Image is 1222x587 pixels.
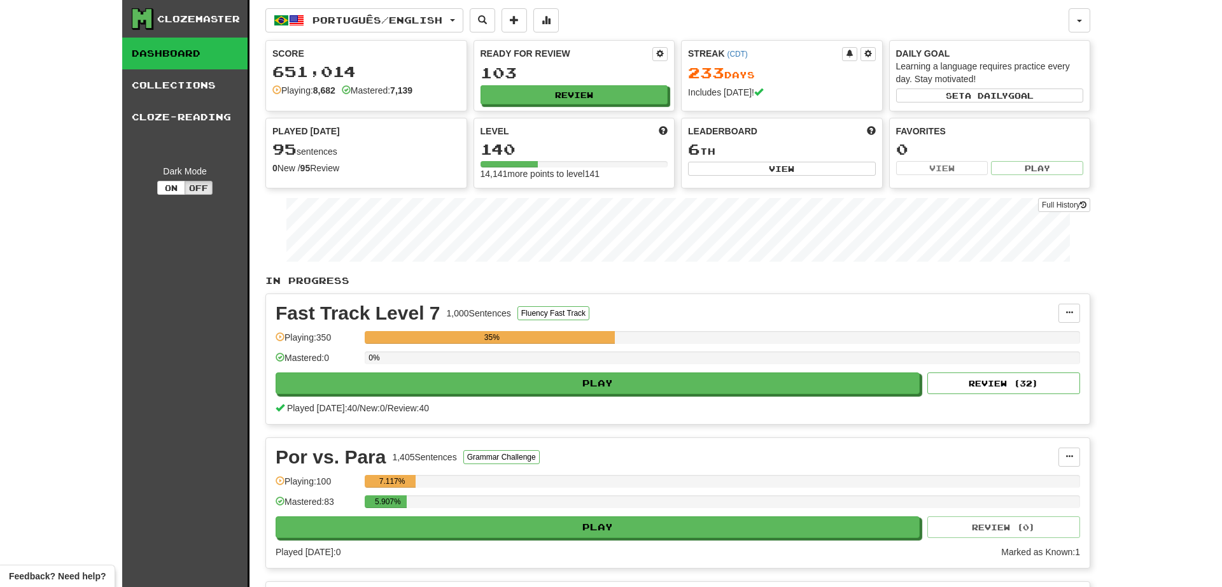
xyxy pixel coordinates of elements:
div: Dark Mode [132,165,238,178]
a: Dashboard [122,38,248,69]
div: Daily Goal [896,47,1084,60]
div: Fast Track Level 7 [276,304,440,323]
button: On [157,181,185,195]
div: Playing: 100 [276,475,358,496]
div: Mastered: 0 [276,351,358,372]
span: / [357,403,360,413]
div: Favorites [896,125,1084,138]
div: New / Review [272,162,460,174]
span: This week in points, UTC [867,125,876,138]
span: Português / English [313,15,442,25]
div: th [688,141,876,158]
a: Full History [1038,198,1090,212]
button: Fluency Fast Track [517,306,589,320]
a: (CDT) [727,50,747,59]
div: sentences [272,141,460,158]
button: View [896,161,988,175]
span: Leaderboard [688,125,757,138]
span: Score more points to level up [659,125,668,138]
div: Playing: [272,84,335,97]
strong: 0 [272,163,277,173]
button: Add sentence to collection [502,8,527,32]
button: Play [276,516,920,538]
div: 651,014 [272,64,460,80]
span: 233 [688,64,724,81]
div: 5.907% [369,495,407,508]
button: Play [276,372,920,394]
div: Streak [688,47,842,60]
span: Played [DATE]: 40 [287,403,357,413]
span: / [385,403,388,413]
button: Review (32) [927,372,1080,394]
strong: 95 [300,163,311,173]
div: Ready for Review [481,47,653,60]
strong: 8,682 [313,85,335,95]
div: Mastered: 83 [276,495,358,516]
span: Level [481,125,509,138]
button: Review (0) [927,516,1080,538]
p: In Progress [265,274,1090,287]
button: More stats [533,8,559,32]
div: 140 [481,141,668,157]
span: a daily [965,91,1008,100]
button: Português/English [265,8,463,32]
div: Learning a language requires practice every day. Stay motivated! [896,60,1084,85]
span: 95 [272,140,297,158]
button: Off [185,181,213,195]
div: Includes [DATE]! [688,86,876,99]
div: Score [272,47,460,60]
span: Played [DATE]: 0 [276,547,341,557]
button: Play [991,161,1083,175]
div: Por vs. Para [276,448,386,467]
span: Review: 40 [388,403,429,413]
a: Collections [122,69,248,101]
div: Playing: 350 [276,331,358,352]
div: 103 [481,65,668,81]
span: Played [DATE] [272,125,340,138]
a: Cloze-Reading [122,101,248,133]
div: 0 [896,141,1084,157]
button: View [688,162,876,176]
div: Marked as Known: 1 [1001,546,1080,558]
button: Search sentences [470,8,495,32]
button: Seta dailygoal [896,88,1084,103]
div: Clozemaster [157,13,240,25]
button: Review [481,85,668,104]
button: Grammar Challenge [463,450,540,464]
div: 1,000 Sentences [447,307,511,320]
div: Mastered: [342,84,412,97]
div: 14,141 more points to level 141 [481,167,668,180]
span: New: 0 [360,403,385,413]
span: Open feedback widget [9,570,106,583]
div: 35% [369,331,615,344]
div: Day s [688,65,876,81]
div: 7.117% [369,475,416,488]
div: 1,405 Sentences [392,451,456,463]
strong: 7,139 [390,85,412,95]
span: 6 [688,140,700,158]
